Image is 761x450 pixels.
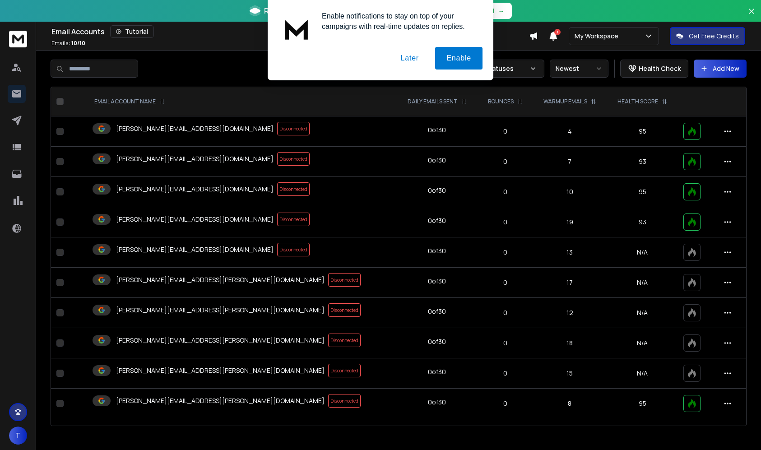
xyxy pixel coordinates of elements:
p: N/A [613,339,673,348]
p: [PERSON_NAME][EMAIL_ADDRESS][PERSON_NAME][DOMAIN_NAME] [116,306,325,315]
p: 0 [483,339,527,348]
td: 17 [533,268,607,298]
p: 0 [483,399,527,408]
div: 0 of 30 [428,307,446,316]
span: Disconnected [328,273,361,287]
p: 0 [483,308,527,317]
div: EMAIL ACCOUNT NAME [94,98,165,105]
p: 0 [483,157,527,166]
span: Disconnected [328,303,361,317]
span: Disconnected [328,364,361,377]
button: T [9,427,27,445]
div: 0 of 30 [428,186,446,195]
span: Disconnected [328,334,361,347]
p: 0 [483,127,527,136]
button: Later [389,47,430,70]
p: [PERSON_NAME][EMAIL_ADDRESS][PERSON_NAME][DOMAIN_NAME] [116,396,325,405]
td: 93 [607,147,678,177]
td: 7 [533,147,607,177]
p: N/A [613,278,673,287]
img: notification icon [278,11,315,47]
span: Disconnected [277,243,310,256]
div: 0 of 30 [428,156,446,165]
td: 15 [533,358,607,389]
p: [PERSON_NAME][EMAIL_ADDRESS][DOMAIN_NAME] [116,215,274,224]
td: 93 [607,207,678,237]
span: Disconnected [277,182,310,196]
p: [PERSON_NAME][EMAIL_ADDRESS][PERSON_NAME][DOMAIN_NAME] [116,275,325,284]
p: [PERSON_NAME][EMAIL_ADDRESS][PERSON_NAME][DOMAIN_NAME] [116,336,325,345]
td: 18 [533,328,607,358]
p: [PERSON_NAME][EMAIL_ADDRESS][DOMAIN_NAME] [116,185,274,194]
p: N/A [613,369,673,378]
div: 0 of 30 [428,216,446,225]
p: [PERSON_NAME][EMAIL_ADDRESS][PERSON_NAME][DOMAIN_NAME] [116,366,325,375]
p: DAILY EMAILS SENT [408,98,458,105]
span: Disconnected [277,152,310,166]
p: [PERSON_NAME][EMAIL_ADDRESS][DOMAIN_NAME] [116,154,274,163]
div: 0 of 30 [428,337,446,346]
p: N/A [613,248,673,257]
td: 10 [533,177,607,207]
p: N/A [613,308,673,317]
div: 0 of 30 [428,125,446,135]
p: HEALTH SCORE [617,98,658,105]
p: 0 [483,369,527,378]
div: Enable notifications to stay on top of your campaigns with real-time updates on replies. [315,11,483,32]
div: 0 of 30 [428,246,446,255]
button: Enable [435,47,483,70]
p: 0 [483,278,527,287]
td: 95 [607,389,678,419]
p: 0 [483,248,527,257]
div: 0 of 30 [428,367,446,376]
td: 4 [533,116,607,147]
td: 8 [533,389,607,419]
td: 13 [533,237,607,268]
td: 19 [533,207,607,237]
td: 95 [607,116,678,147]
div: 0 of 30 [428,277,446,286]
span: Disconnected [277,122,310,135]
p: BOUNCES [488,98,514,105]
p: [PERSON_NAME][EMAIL_ADDRESS][DOMAIN_NAME] [116,245,274,254]
span: Disconnected [328,394,361,408]
span: Disconnected [277,213,310,226]
div: 0 of 30 [428,398,446,407]
p: 0 [483,187,527,196]
td: 12 [533,298,607,328]
p: [PERSON_NAME][EMAIL_ADDRESS][DOMAIN_NAME] [116,124,274,133]
p: WARMUP EMAILS [543,98,587,105]
p: 0 [483,218,527,227]
td: 95 [607,177,678,207]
